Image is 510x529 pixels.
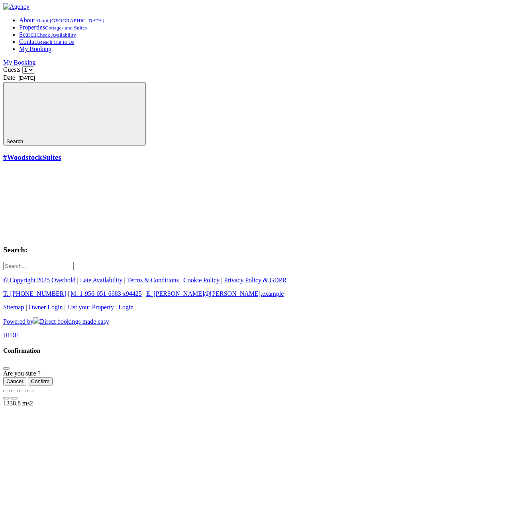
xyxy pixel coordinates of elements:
[19,17,104,24] a: AboutAbout [GEOGRAPHIC_DATA]
[33,317,40,324] img: scrumpy.png
[77,277,78,283] span: |
[224,277,286,283] a: Privacy Policy & GDPR
[19,38,74,45] a: ContactReach Out to Us
[183,277,220,283] a: Cookie Policy
[19,390,25,392] button: Toggle fullscreen
[68,290,69,297] span: |
[3,377,26,385] button: Cancel
[3,290,66,297] a: T: [PHONE_NUMBER]
[80,277,123,283] a: Late Availability
[3,390,10,392] button: Close (Esc)
[39,39,74,45] small: Reach Out to Us
[19,45,51,52] a: My Booking
[180,277,182,283] span: |
[29,304,63,311] a: Owner Login
[19,31,76,38] a: SearchCheck Availability
[118,304,133,311] a: Login
[3,304,24,311] a: Sitemap
[116,304,117,311] span: |
[45,25,87,31] small: Cottages and Suites
[3,66,21,73] label: Guests
[143,290,145,297] span: |
[3,74,15,81] label: Date
[11,390,18,392] button: Share
[35,18,104,24] small: About [GEOGRAPHIC_DATA]
[3,59,35,66] a: My Booking
[64,304,65,311] span: |
[146,290,284,297] a: E: [PERSON_NAME]@[PERSON_NAME].example
[3,400,21,407] span: 1338.8
[3,262,74,270] input: Search...
[22,400,30,407] span: ms
[6,138,23,144] span: Search
[3,370,507,377] div: Are you sure ?
[221,277,222,283] span: |
[3,246,507,254] h3: Search:
[3,153,61,161] a: #WoodstockSuites
[3,3,29,10] img: Agency
[28,377,53,385] button: Confirm
[3,332,18,338] a: HIDE
[27,390,33,392] button: Zoom in/out
[19,24,87,31] a: PropertiesCottages and Suites
[30,400,33,407] span: 2
[71,290,142,297] a: M: 1-956-051-6683 x94425
[17,74,87,82] input: Arrival Date
[124,277,125,283] span: |
[67,304,114,311] a: List your Property
[25,304,27,311] span: |
[37,32,76,38] small: Check Availability
[127,277,178,283] a: Terms & Conditions
[3,82,146,146] button: Search
[3,277,75,283] a: © Copyright 2025 Overhold
[3,367,10,370] button: Close
[3,318,109,325] a: Powered byDirect bookings made easy
[3,347,507,354] h4: Confirmation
